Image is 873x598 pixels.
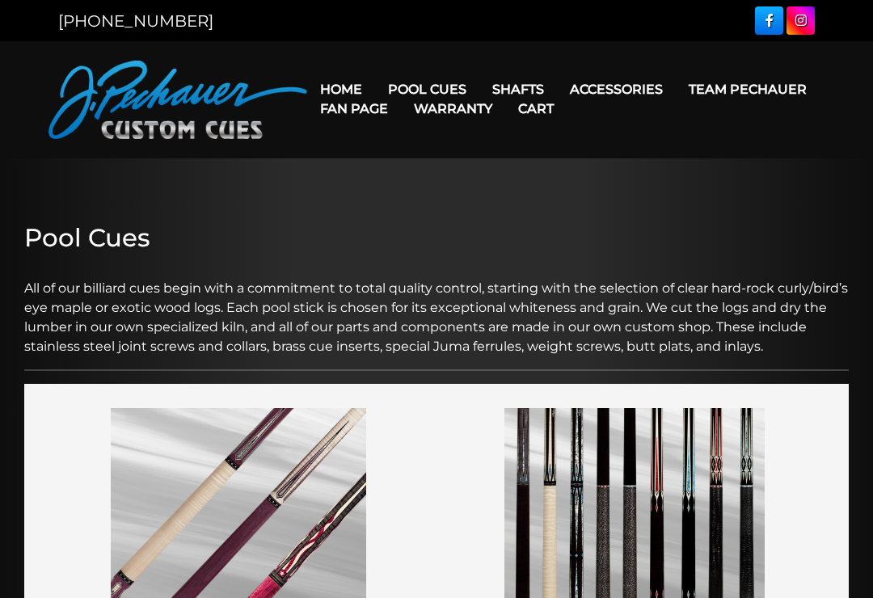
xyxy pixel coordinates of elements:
a: Accessories [557,69,676,110]
a: Shafts [479,69,557,110]
a: Home [307,69,375,110]
a: Pool Cues [375,69,479,110]
a: [PHONE_NUMBER] [58,11,213,31]
h2: Pool Cues [24,223,849,253]
p: All of our billiard cues begin with a commitment to total quality control, starting with the sele... [24,259,849,356]
a: Cart [505,88,567,129]
img: Pechauer Custom Cues [48,61,307,139]
a: Fan Page [307,88,401,129]
a: Team Pechauer [676,69,820,110]
a: Warranty [401,88,505,129]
